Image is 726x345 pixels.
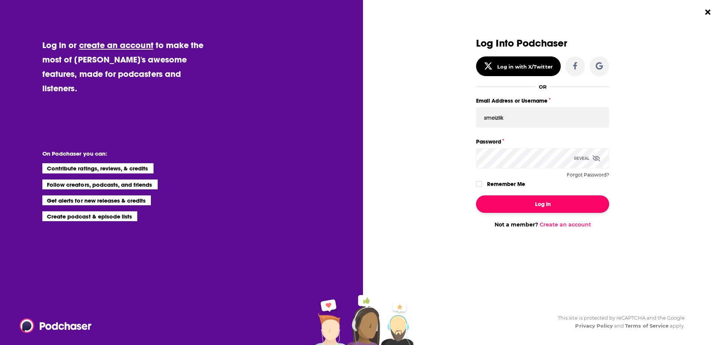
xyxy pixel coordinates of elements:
[574,148,600,169] div: Reveal
[476,96,609,106] label: Email Address or Username
[79,40,154,50] a: create an account
[20,318,86,333] a: Podchaser - Follow, Share and Rate Podcasts
[42,195,151,205] li: Get alerts for new releases & credits
[42,211,137,221] li: Create podcast & episode lists
[476,107,609,128] input: Email Address or Username
[42,180,158,189] li: Follow creators, podcasts, and friends
[625,323,669,329] a: Terms of Service
[20,318,92,333] img: Podchaser - Follow, Share and Rate Podcasts
[552,314,685,330] div: This site is protected by reCAPTCHA and the Google and apply.
[42,163,154,173] li: Contribute ratings, reviews, & credits
[476,38,609,49] h3: Log Into Podchaser
[476,137,609,147] label: Password
[476,221,609,228] div: Not a member?
[497,64,553,70] div: Log in with X/Twitter
[42,150,194,157] li: On Podchaser you can:
[701,5,715,19] button: Close Button
[567,172,609,178] button: Forgot Password?
[540,221,591,228] a: Create an account
[575,323,613,329] a: Privacy Policy
[487,179,525,189] label: Remember Me
[476,56,561,76] button: Log in with X/Twitter
[539,84,547,90] div: OR
[476,195,609,213] button: Log In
